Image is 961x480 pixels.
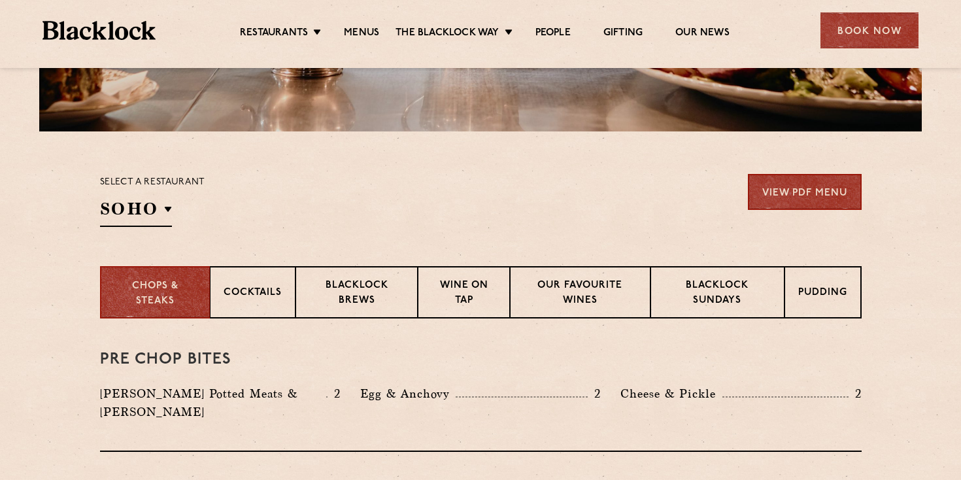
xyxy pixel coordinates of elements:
a: People [535,27,571,41]
p: Blacklock Brews [309,279,405,309]
a: The Blacklock Way [396,27,499,41]
p: 2 [328,385,341,402]
p: Blacklock Sundays [664,279,770,309]
a: Our News [675,27,730,41]
a: Restaurants [240,27,308,41]
p: [PERSON_NAME] Potted Meats & [PERSON_NAME] [100,385,326,421]
div: Book Now [820,12,919,48]
p: Cocktails [224,286,282,302]
a: Menus [344,27,379,41]
p: 2 [849,385,862,402]
a: Gifting [603,27,643,41]
p: Pudding [798,286,847,302]
h2: SOHO [100,197,172,227]
p: Cheese & Pickle [620,385,722,403]
p: 2 [588,385,601,402]
p: Wine on Tap [431,279,496,309]
p: Our favourite wines [524,279,637,309]
img: BL_Textured_Logo-footer-cropped.svg [42,21,156,40]
a: View PDF Menu [748,174,862,210]
p: Select a restaurant [100,174,205,191]
p: Chops & Steaks [114,279,196,309]
h3: Pre Chop Bites [100,351,862,368]
p: Egg & Anchovy [360,385,456,403]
